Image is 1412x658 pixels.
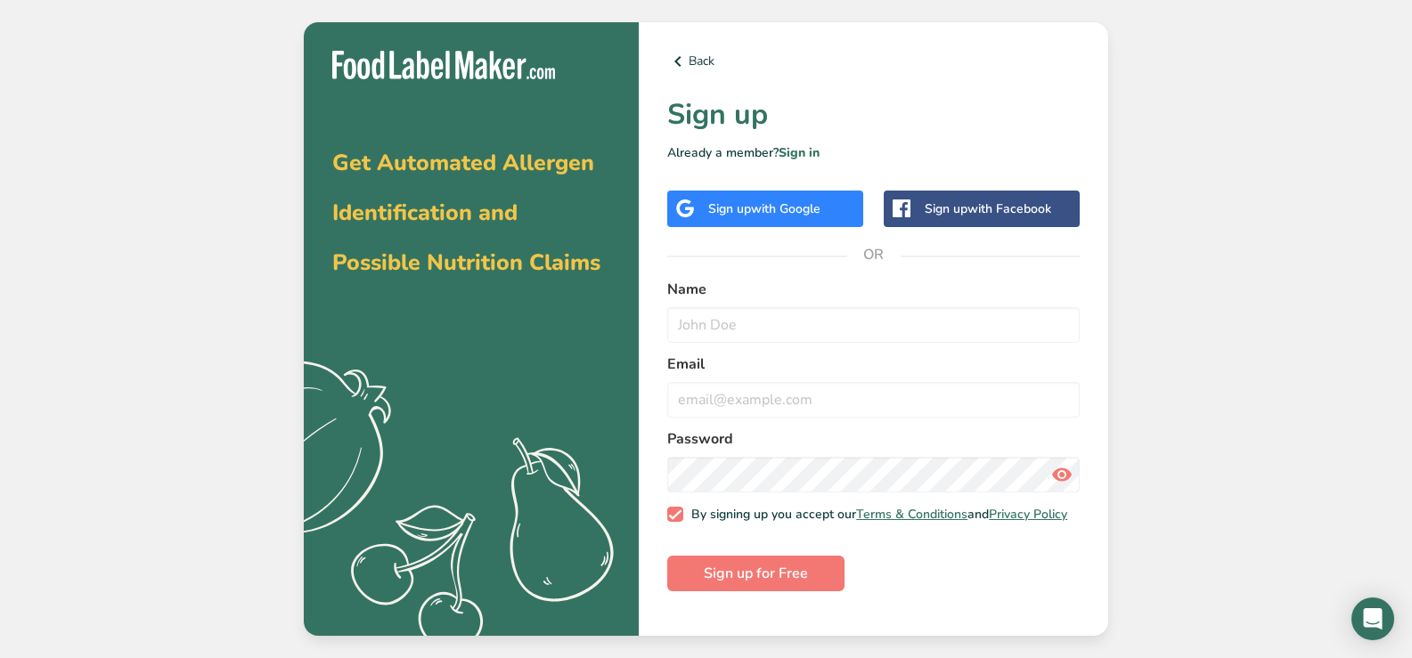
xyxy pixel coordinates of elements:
[1351,597,1394,640] div: Open Intercom Messenger
[751,200,820,217] span: with Google
[708,199,820,218] div: Sign up
[925,199,1051,218] div: Sign up
[779,144,820,161] a: Sign in
[667,353,1080,375] label: Email
[667,428,1080,450] label: Password
[704,563,808,584] span: Sign up for Free
[989,506,1067,523] a: Privacy Policy
[667,279,1080,300] label: Name
[683,507,1068,523] span: By signing up you accept our and
[667,143,1080,162] p: Already a member?
[856,506,967,523] a: Terms & Conditions
[847,228,901,281] span: OR
[667,382,1080,418] input: email@example.com
[667,556,845,591] button: Sign up for Free
[332,51,555,80] img: Food Label Maker
[667,51,1080,72] a: Back
[967,200,1051,217] span: with Facebook
[332,148,600,278] span: Get Automated Allergen Identification and Possible Nutrition Claims
[667,307,1080,343] input: John Doe
[667,93,1080,136] h1: Sign up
